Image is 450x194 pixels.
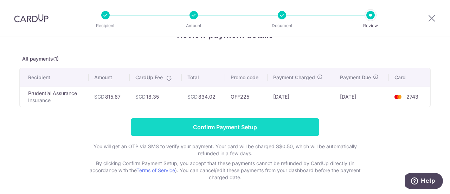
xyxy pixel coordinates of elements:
[131,118,319,136] input: Confirm Payment Setup
[135,94,146,100] span: SGD
[389,68,430,87] th: Card
[84,143,366,157] p: You will get an OTP via SMS to verify your payment. Your card will be charged S$0.50, which will ...
[340,74,371,81] span: Payment Due
[84,160,366,181] p: By clicking Confirm Payment Setup, you accept that these payments cannot be refunded by CardUp di...
[405,173,443,190] iframe: Opens a widget where you can find more information
[130,87,182,107] td: 18.35
[19,55,431,62] p: All payments(1)
[14,14,49,23] img: CardUp
[94,94,104,100] span: SGD
[79,22,131,29] p: Recipient
[406,94,418,100] span: 2743
[28,97,83,104] p: Insurance
[345,22,397,29] p: Review
[136,167,175,173] a: Terms of Service
[256,22,308,29] p: Document
[89,87,130,107] td: 815.67
[182,87,225,107] td: 834.02
[268,87,334,107] td: [DATE]
[168,22,220,29] p: Amount
[20,68,89,87] th: Recipient
[225,87,268,107] td: OFF225
[187,94,198,100] span: SGD
[135,74,163,81] span: CardUp Fee
[89,68,130,87] th: Amount
[225,68,268,87] th: Promo code
[182,68,225,87] th: Total
[334,87,389,107] td: [DATE]
[20,87,89,107] td: Prudential Assurance
[391,93,405,101] img: <span class="translation_missing" title="translation missing: en.account_steps.new_confirm_form.b...
[273,74,315,81] span: Payment Charged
